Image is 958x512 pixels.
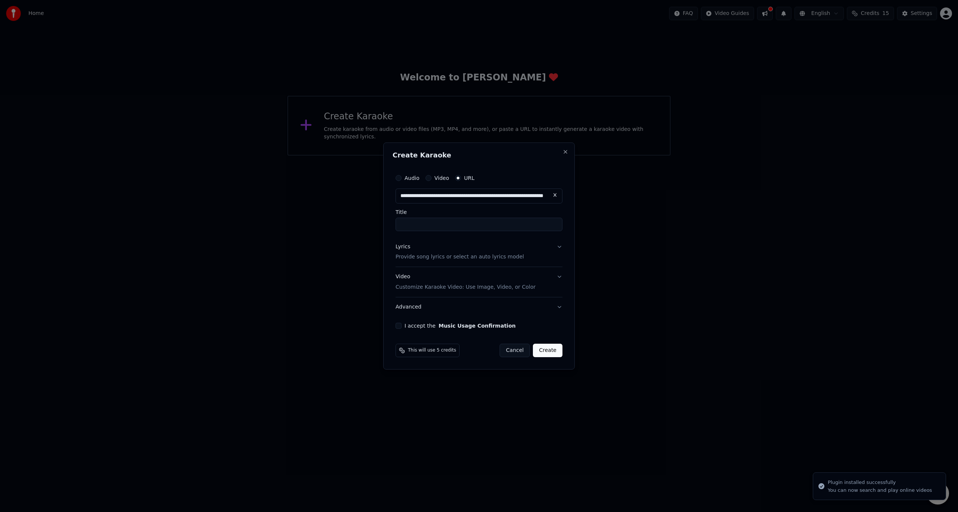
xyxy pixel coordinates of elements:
button: LyricsProvide song lyrics or select an auto lyrics model [396,237,562,267]
button: Cancel [500,344,530,357]
div: Video [396,273,536,291]
label: I accept the [405,323,516,328]
label: Video [434,175,449,181]
span: This will use 5 credits [408,347,456,353]
button: VideoCustomize Karaoke Video: Use Image, Video, or Color [396,267,562,297]
label: Title [396,209,562,215]
label: Audio [405,175,419,181]
button: I accept the [439,323,516,328]
h2: Create Karaoke [393,152,565,159]
p: Provide song lyrics or select an auto lyrics model [396,254,524,261]
button: Advanced [396,297,562,317]
label: URL [464,175,475,181]
button: Create [533,344,562,357]
div: Lyrics [396,243,410,251]
p: Customize Karaoke Video: Use Image, Video, or Color [396,283,536,291]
